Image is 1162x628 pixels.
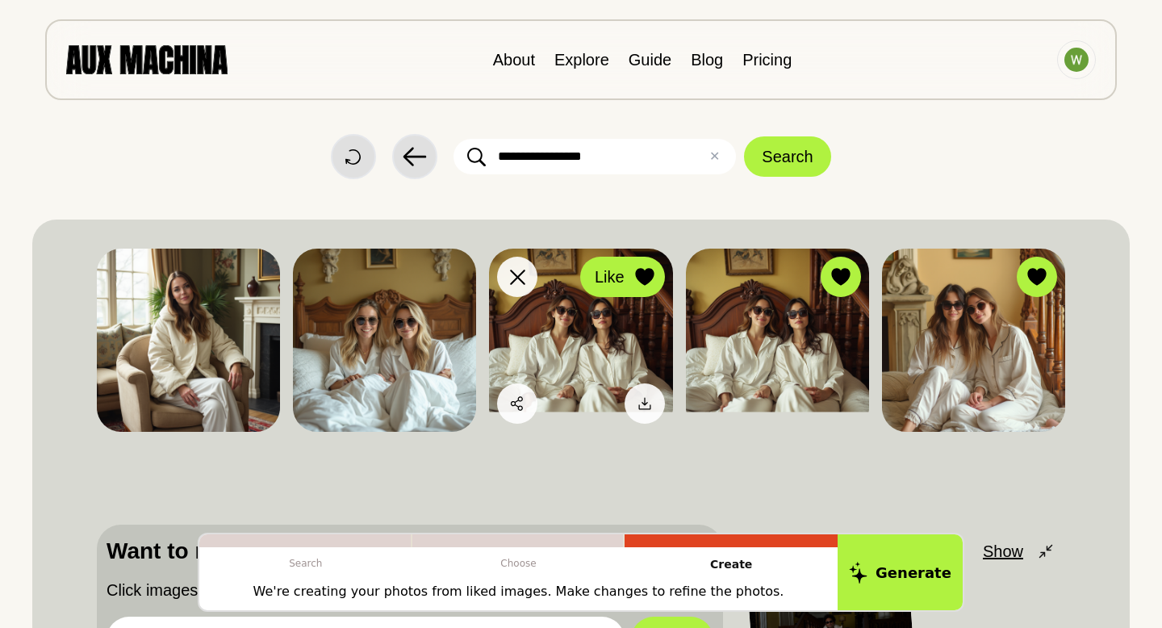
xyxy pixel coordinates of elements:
button: ✕ [709,147,720,166]
img: Search result [686,249,869,432]
p: Create [625,547,838,582]
img: Search result [293,249,476,432]
button: Generate [838,534,963,610]
p: Search [199,547,412,580]
button: Search [744,136,830,177]
a: Pricing [742,51,792,69]
a: Blog [691,51,723,69]
button: Like [580,257,665,297]
p: Choose [412,547,625,580]
span: Like [595,265,625,289]
img: Search result [97,249,280,432]
a: Explore [554,51,609,69]
p: We're creating your photos from liked images. Make changes to refine the photos. [253,582,784,601]
button: Back [392,134,437,179]
img: Search result [489,249,672,432]
img: Avatar [1064,48,1089,72]
a: Guide [629,51,671,69]
a: About [493,51,535,69]
img: AUX MACHINA [66,45,228,73]
img: Search result [882,249,1065,432]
